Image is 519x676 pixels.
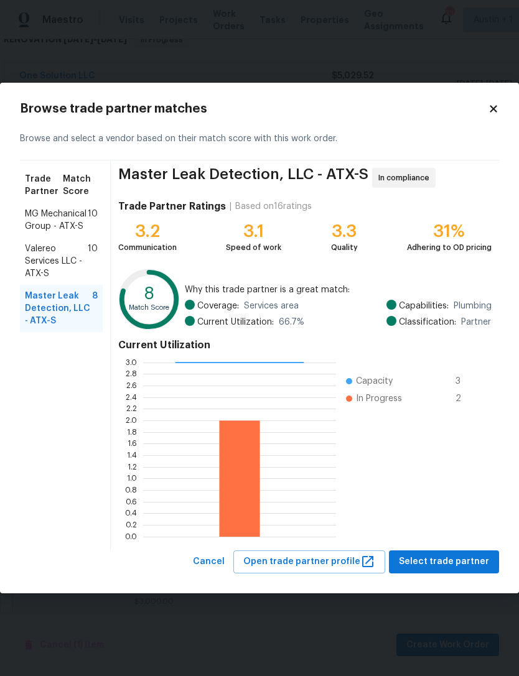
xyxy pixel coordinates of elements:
text: 3.0 [126,359,137,366]
div: Adhering to OD pricing [407,241,492,254]
div: Communication [118,241,177,254]
div: 3.3 [331,225,358,238]
span: Capabilities: [399,300,449,312]
text: 0.4 [125,509,137,517]
span: In compliance [378,172,434,184]
span: Classification: [399,316,456,328]
text: 0.8 [125,486,137,494]
span: Match Score [63,173,98,198]
button: Open trade partner profile [233,550,385,573]
span: Plumbing [454,300,492,312]
text: 2.2 [126,405,137,412]
span: 10 [88,208,98,233]
span: Partner [461,316,491,328]
div: Speed of work [226,241,281,254]
text: 2.4 [126,394,137,401]
text: 1.0 [127,475,137,482]
h4: Trade Partner Ratings [118,200,226,213]
span: MG Mechanical Group - ATX-S [25,208,88,233]
span: Why this trade partner is a great match: [185,284,492,296]
text: 1.4 [127,451,137,459]
text: 1.2 [128,463,137,471]
span: Trade Partner [25,173,63,198]
h2: Browse trade partner matches [20,103,488,115]
div: Quality [331,241,358,254]
span: 2 [456,392,475,405]
div: 31% [407,225,492,238]
text: 1.8 [127,428,137,436]
button: Cancel [188,550,230,573]
text: 2.6 [126,382,137,389]
span: Open trade partner profile [243,554,375,570]
button: Select trade partner [389,550,499,573]
span: Services area [244,300,299,312]
div: 3.2 [118,225,177,238]
span: Cancel [193,554,225,570]
span: Capacity [356,375,393,387]
text: 0.2 [126,521,137,529]
text: 1.6 [128,440,137,447]
span: 8 [92,290,98,327]
span: 10 [88,243,98,280]
div: | [226,200,235,213]
span: Current Utilization: [197,316,274,328]
text: 0.6 [126,498,137,506]
span: In Progress [356,392,402,405]
div: Browse and select a vendor based on their match score with this work order. [20,118,499,160]
span: Master Leak Detection, LLC - ATX-S [118,168,368,188]
text: 2.0 [126,417,137,424]
span: Coverage: [197,300,239,312]
h4: Current Utilization [118,339,492,351]
span: 66.7 % [279,316,304,328]
text: 2.8 [126,370,137,377]
text: Match Score [129,304,169,311]
text: 8 [144,286,154,303]
span: 3 [456,375,475,387]
text: 0.0 [125,533,137,540]
div: Based on 16 ratings [235,200,312,213]
span: Master Leak Detection, LLC - ATX-S [25,290,92,327]
span: Select trade partner [399,554,489,570]
div: 3.1 [226,225,281,238]
span: Valereo Services LLC - ATX-S [25,243,88,280]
